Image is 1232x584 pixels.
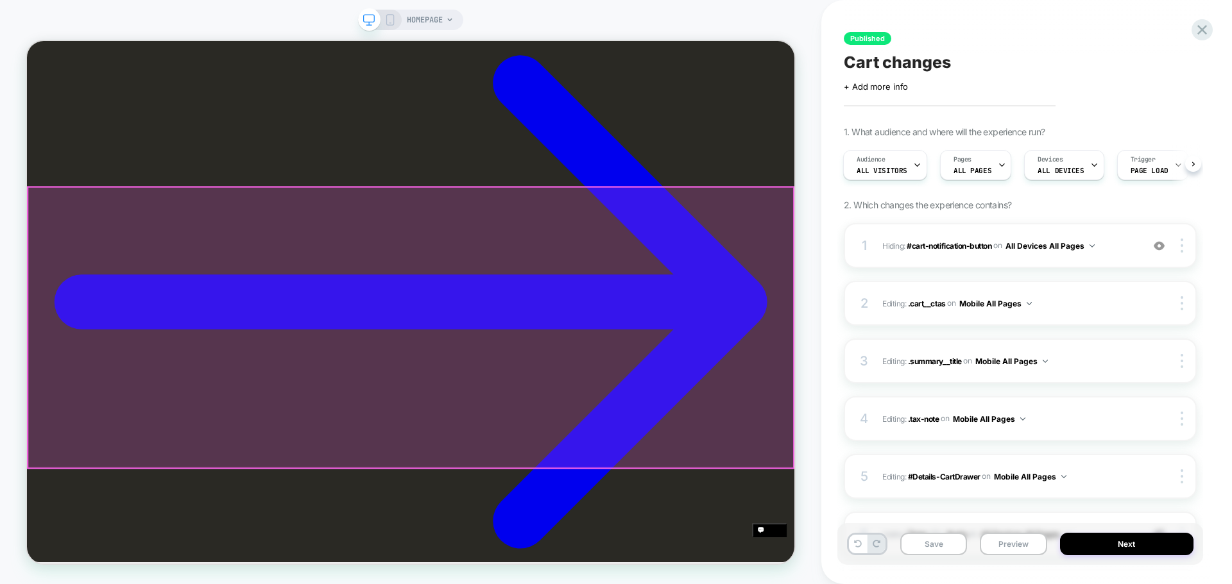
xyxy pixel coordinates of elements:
[947,296,955,310] span: on
[857,166,907,175] span: All Visitors
[1181,238,1183,253] img: close
[1181,296,1183,310] img: close
[844,126,1045,137] span: 1. What audience and where will the experience run?
[844,53,951,72] span: Cart changes
[882,411,1136,427] span: Editing :
[907,240,991,250] span: #cart-notification-button
[1090,244,1095,247] img: down arrow
[844,32,891,45] span: Published
[975,353,1048,369] button: Mobile All Pages
[1038,166,1084,175] span: ALL DEVICES
[959,296,1032,312] button: Mobile All Pages
[1043,360,1048,363] img: down arrow
[882,353,1136,369] span: Editing :
[407,10,443,30] span: HOMEPAGE
[1181,469,1183,483] img: close
[858,234,871,257] div: 1
[908,298,946,308] span: .cart__ctas
[1060,533,1194,555] button: Next
[994,469,1066,485] button: Mobile All Pages
[980,533,1047,555] button: Preview
[858,465,871,488] div: 5
[1027,302,1032,305] img: down arrow
[908,356,962,365] span: .summary__title
[27,41,795,562] iframe: To enrich screen reader interactions, please activate Accessibility in Grammarly extension settings
[954,166,991,175] span: ALL PAGES
[857,155,886,164] span: Audience
[844,81,908,92] span: + Add more info
[908,471,980,481] span: #Details-CartDrawer
[882,469,1136,485] span: Editing :
[963,354,971,368] span: on
[882,238,1136,254] span: Hiding :
[858,407,871,430] div: 4
[1154,240,1165,251] img: crossed eye
[1038,155,1063,164] span: Devices
[954,155,971,164] span: Pages
[882,296,1136,312] span: Editing :
[858,522,871,546] div: 6
[844,199,1011,210] span: 2. Which changes the experience contains?
[908,413,939,423] span: .tax-note
[858,292,871,315] div: 2
[1181,412,1183,426] img: close
[1181,354,1183,368] img: close
[1005,238,1095,254] button: All Devices All Pages
[1131,155,1156,164] span: Trigger
[1061,475,1066,478] img: down arrow
[1020,417,1025,421] img: down arrow
[1131,166,1168,175] span: Page Load
[858,349,871,372] div: 3
[953,411,1025,427] button: Mobile All Pages
[900,533,967,555] button: Save
[993,238,1002,253] span: on
[982,469,990,483] span: on
[941,412,949,426] span: on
